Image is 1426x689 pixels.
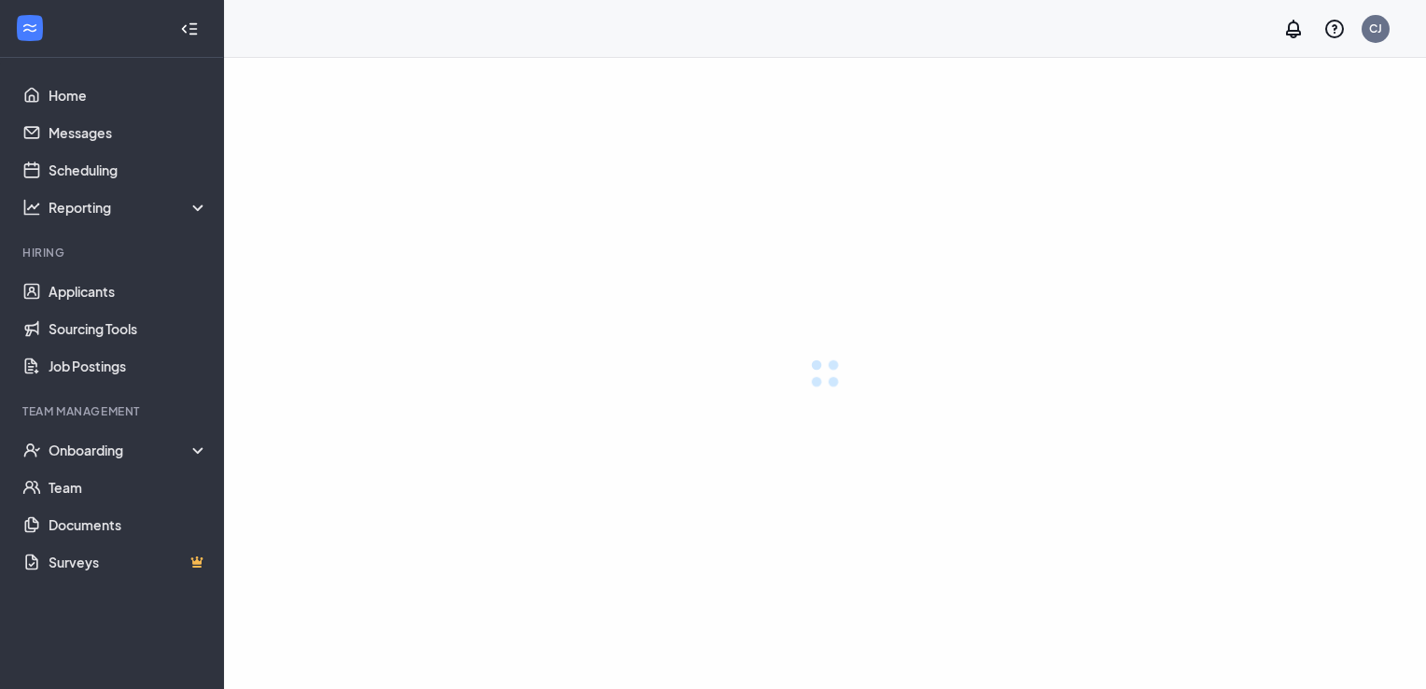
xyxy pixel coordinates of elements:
[49,151,208,189] a: Scheduling
[21,19,39,37] svg: WorkstreamLogo
[22,403,204,419] div: Team Management
[49,77,208,114] a: Home
[1282,18,1305,40] svg: Notifications
[49,273,208,310] a: Applicants
[22,245,204,260] div: Hiring
[49,441,209,459] div: Onboarding
[22,198,41,217] svg: Analysis
[49,310,208,347] a: Sourcing Tools
[49,469,208,506] a: Team
[1369,21,1382,36] div: CJ
[180,20,199,38] svg: Collapse
[1323,18,1346,40] svg: QuestionInfo
[49,198,209,217] div: Reporting
[49,114,208,151] a: Messages
[49,506,208,543] a: Documents
[49,347,208,385] a: Job Postings
[22,441,41,459] svg: UserCheck
[49,543,208,581] a: SurveysCrown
